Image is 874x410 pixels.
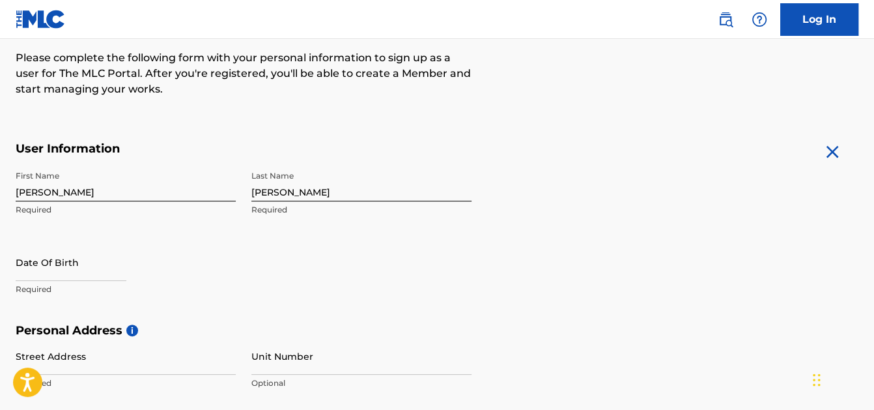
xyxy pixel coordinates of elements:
[712,7,739,33] a: Public Search
[822,141,843,162] img: close
[16,10,66,29] img: MLC Logo
[16,50,472,97] p: Please complete the following form with your personal information to sign up as a user for The ML...
[251,204,472,216] p: Required
[16,377,236,389] p: Required
[746,7,772,33] div: Help
[16,323,858,338] h5: Personal Address
[16,284,236,295] p: Required
[16,204,236,216] p: Required
[813,360,821,400] div: Drag
[251,377,472,389] p: Optional
[752,12,767,27] img: help
[16,141,472,156] h5: User Information
[809,347,874,410] iframe: Chat Widget
[780,3,858,36] a: Log In
[718,12,733,27] img: search
[126,325,138,336] span: i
